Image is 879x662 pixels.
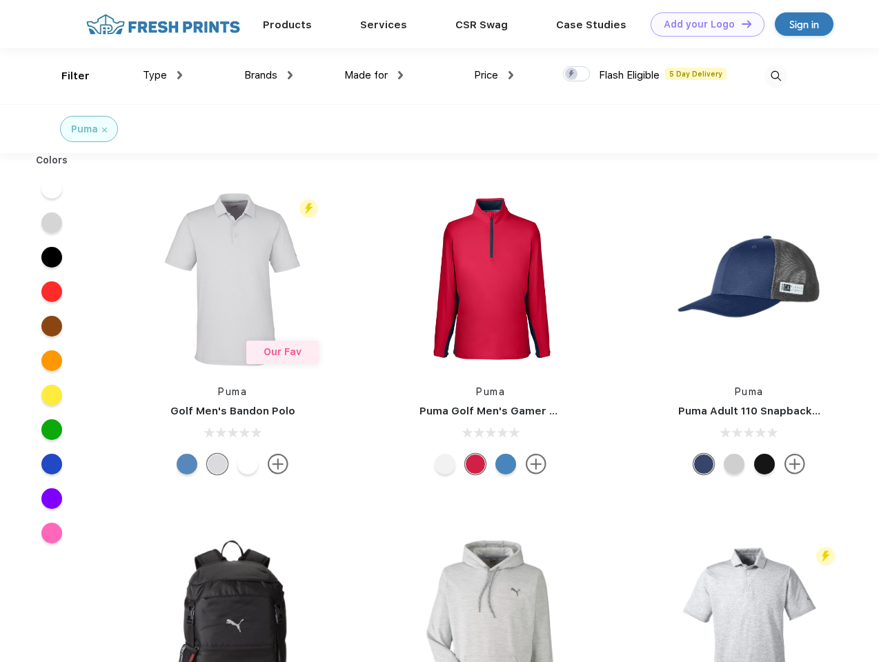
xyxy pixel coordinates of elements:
[288,71,293,79] img: dropdown.png
[724,454,744,474] div: Quarry Brt Whit
[170,405,295,417] a: Golf Men's Bandon Polo
[399,188,582,371] img: func=resize&h=266
[177,71,182,79] img: dropdown.png
[664,19,735,30] div: Add your Logo
[789,17,819,32] div: Sign in
[754,454,775,474] div: Pma Blk with Pma Blk
[599,69,660,81] span: Flash Eligible
[764,65,787,88] img: desktop_search.svg
[360,19,407,31] a: Services
[207,454,228,474] div: High Rise
[735,386,764,397] a: Puma
[526,454,546,474] img: more.svg
[474,69,498,81] span: Price
[263,19,312,31] a: Products
[61,68,90,84] div: Filter
[264,346,302,357] span: Our Fav
[435,454,455,474] div: Bright White
[82,12,244,37] img: fo%20logo%202.webp
[26,153,79,168] div: Colors
[102,128,107,132] img: filter_cancel.svg
[268,454,288,474] img: more.svg
[816,547,835,565] img: flash_active_toggle.svg
[218,386,247,397] a: Puma
[398,71,403,79] img: dropdown.png
[344,69,388,81] span: Made for
[71,122,98,137] div: Puma
[693,454,714,474] div: Peacoat with Qut Shd
[465,454,486,474] div: Ski Patrol
[742,20,751,28] img: DT
[419,405,638,417] a: Puma Golf Men's Gamer Golf Quarter-Zip
[495,454,516,474] div: Bright Cobalt
[143,69,167,81] span: Type
[141,188,324,371] img: func=resize&h=266
[476,386,505,397] a: Puma
[244,69,277,81] span: Brands
[784,454,805,474] img: more.svg
[455,19,508,31] a: CSR Swag
[658,188,841,371] img: func=resize&h=266
[299,199,318,218] img: flash_active_toggle.svg
[775,12,833,36] a: Sign in
[508,71,513,79] img: dropdown.png
[177,454,197,474] div: Lake Blue
[665,68,727,80] span: 5 Day Delivery
[237,454,258,474] div: Bright White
